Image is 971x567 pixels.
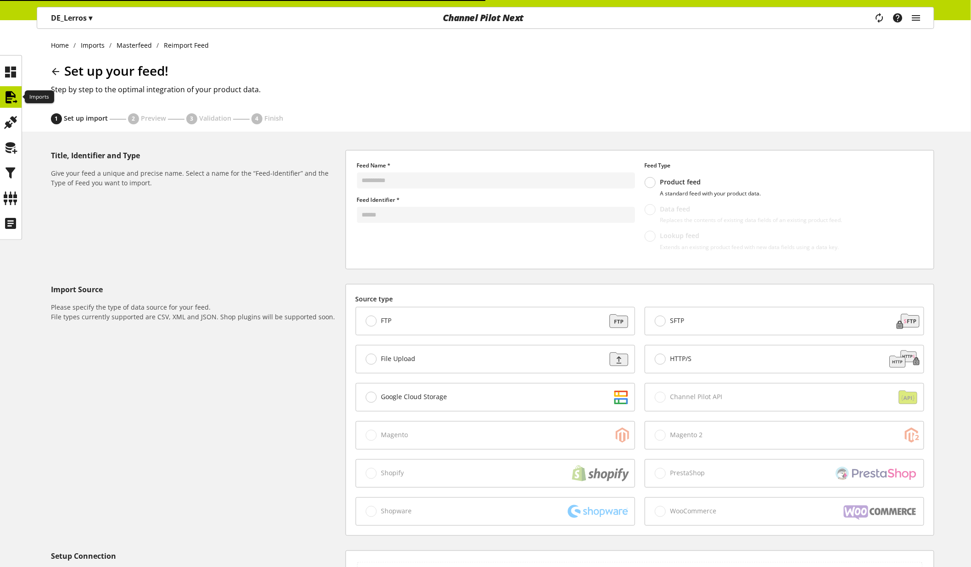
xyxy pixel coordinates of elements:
span: Set up your feed! [64,62,168,79]
p: Extends an existing product feed with new data fields using a data key. [660,244,839,250]
img: 1a078d78c93edf123c3bc3fa7bc6d87d.svg [890,312,922,330]
a: Imports [76,40,110,50]
span: SFTP [670,317,684,325]
img: cbdcb026b331cf72755dc691680ce42b.svg [887,350,922,368]
span: Feed Identifier * [357,196,400,204]
p: Product feed [660,178,761,186]
a: Masterfeed [112,40,157,50]
span: ▾ [89,13,92,23]
h5: Setup Connection [51,550,342,561]
label: Feed Type [645,161,923,170]
span: Validation [199,114,231,122]
img: f3ac9b204b95d45582cf21fad1a323cf.svg [601,350,633,368]
h5: Title, Identifier and Type [51,150,342,161]
span: 3 [190,115,194,123]
p: A standard feed with your product data. [660,190,761,197]
label: Source type [356,294,924,304]
h6: Give your feed a unique and precise name. Select a name for the “Feed-Identifier” and the Type of... [51,168,342,188]
span: Preview [141,114,166,122]
span: HTTP/S [670,355,692,363]
div: Imports [25,91,54,104]
img: 88a670171dbbdb973a11352c4ab52784.svg [601,312,633,330]
span: Finish [264,114,283,122]
span: Set up import [64,114,108,122]
h5: Import Source [51,284,342,295]
h6: Please specify the type of data source for your feed. File types currently supported are CSV, XML... [51,302,342,322]
h2: Step by step to the optimal integration of your product data. [51,84,934,95]
span: 2 [132,115,135,123]
p: Replaces the contents of existing data fields of an existing product feed. [660,217,842,223]
span: File Upload [381,355,415,363]
span: FTP [381,317,391,325]
span: Google Cloud Storage [381,393,447,401]
span: 4 [256,115,259,123]
p: DE_Lerros [51,12,92,23]
p: Data feed [660,205,842,213]
span: 1 [55,115,58,123]
a: Home [51,40,74,50]
span: Feed Name * [357,161,391,169]
nav: main navigation [37,7,934,29]
img: d2dddd6c468e6a0b8c3bb85ba935e383.svg [601,388,633,406]
p: Lookup feed [660,232,839,240]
